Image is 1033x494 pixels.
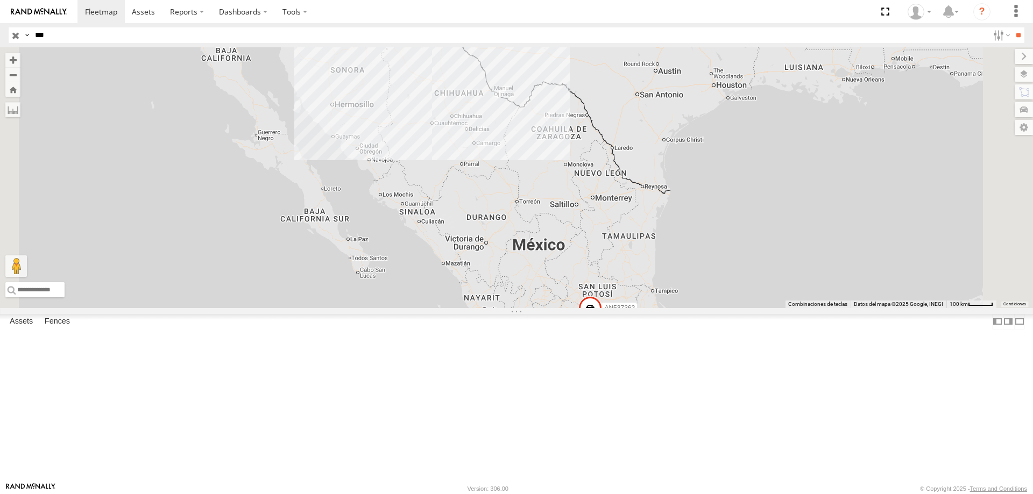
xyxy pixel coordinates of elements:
[5,53,20,67] button: Zoom in
[1003,302,1026,306] a: Condiciones (se abre en una nueva pestaña)
[23,27,31,43] label: Search Query
[904,4,935,20] div: MANUEL HERNANDEZ
[946,300,996,308] button: Escala del mapa: 100 km por 43 píxeles
[854,301,943,307] span: Datos del mapa ©2025 Google, INEGI
[5,102,20,117] label: Measure
[604,304,635,312] span: AN537362
[4,314,38,329] label: Assets
[5,82,20,97] button: Zoom Home
[950,301,968,307] span: 100 km
[1014,314,1025,330] label: Hide Summary Table
[6,483,55,494] a: Visit our Website
[11,8,67,16] img: rand-logo.svg
[1015,120,1033,135] label: Map Settings
[970,485,1027,492] a: Terms and Conditions
[920,485,1027,492] div: © Copyright 2025 -
[5,255,27,277] button: Arrastra el hombrecito naranja al mapa para abrir Street View
[1003,314,1014,330] label: Dock Summary Table to the Right
[989,27,1012,43] label: Search Filter Options
[39,314,75,329] label: Fences
[992,314,1003,330] label: Dock Summary Table to the Left
[468,485,508,492] div: Version: 306.00
[973,3,990,20] i: ?
[788,300,847,308] button: Combinaciones de teclas
[5,67,20,82] button: Zoom out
